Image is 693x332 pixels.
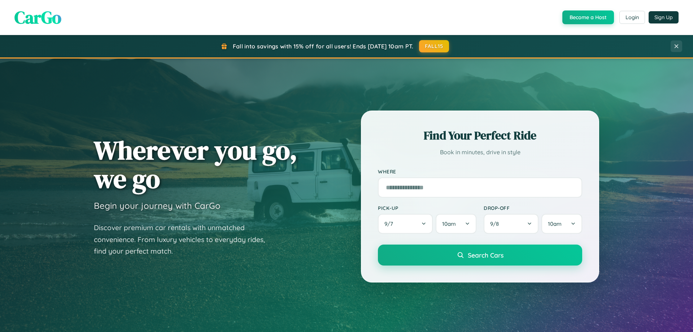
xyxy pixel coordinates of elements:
[619,11,645,24] button: Login
[490,220,502,227] span: 9 / 8
[378,168,582,174] label: Where
[233,43,414,50] span: Fall into savings with 15% off for all users! Ends [DATE] 10am PT.
[468,251,504,259] span: Search Cars
[94,222,274,257] p: Discover premium car rentals with unmatched convenience. From luxury vehicles to everyday rides, ...
[484,214,539,234] button: 9/8
[419,40,449,52] button: FALL15
[378,205,476,211] label: Pick-up
[548,220,562,227] span: 10am
[484,205,582,211] label: Drop-off
[436,214,476,234] button: 10am
[442,220,456,227] span: 10am
[378,147,582,158] p: Book in minutes, drive in style
[378,128,582,143] h2: Find Your Perfect Ride
[541,214,582,234] button: 10am
[378,214,433,234] button: 9/7
[94,200,221,211] h3: Begin your journey with CarGo
[94,136,297,193] h1: Wherever you go, we go
[649,11,679,23] button: Sign Up
[14,5,61,29] span: CarGo
[562,10,614,24] button: Become a Host
[378,245,582,266] button: Search Cars
[384,220,397,227] span: 9 / 7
